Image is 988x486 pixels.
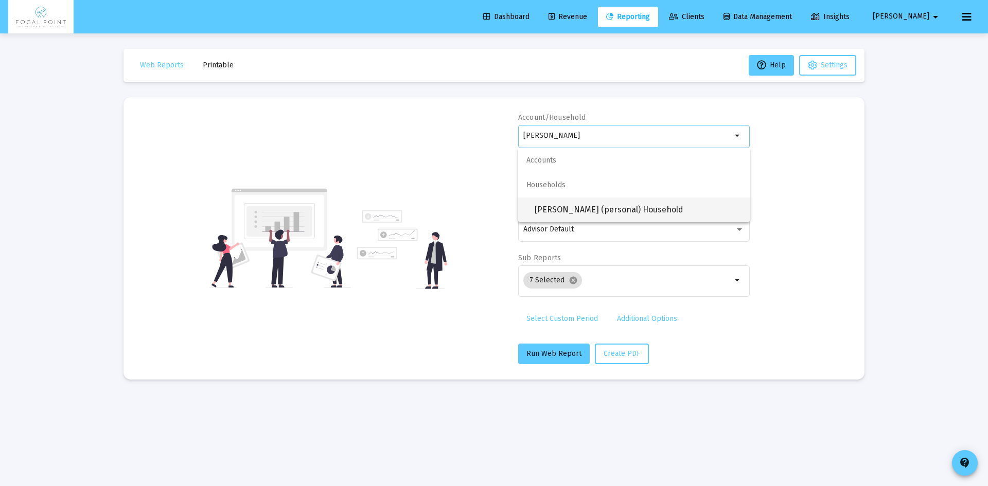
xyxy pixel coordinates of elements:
a: Dashboard [475,7,538,27]
span: Advisor Default [523,225,574,233]
span: Clients [669,12,704,21]
span: [PERSON_NAME] [873,12,929,21]
button: Run Web Report [518,344,590,364]
span: Data Management [724,12,792,21]
a: Revenue [540,7,595,27]
label: Account/Household [518,113,586,122]
button: Web Reports [132,55,192,76]
a: Reporting [598,7,658,27]
span: Accounts [518,148,750,173]
span: Revenue [549,12,587,21]
span: Create PDF [604,349,640,358]
img: Dashboard [16,7,66,27]
mat-icon: arrow_drop_down [732,274,744,286]
span: Households [518,173,750,197]
span: Select Custom Period [526,314,598,323]
label: Sub Reports [518,254,561,262]
a: Insights [803,7,858,27]
span: Insights [811,12,850,21]
span: Run Web Report [526,349,581,358]
a: Data Management [715,7,800,27]
mat-icon: contact_support [959,457,971,469]
mat-icon: cancel [569,276,578,285]
button: [PERSON_NAME] [860,6,954,27]
mat-chip: 7 Selected [523,272,582,289]
span: Dashboard [483,12,530,21]
button: Settings [799,55,856,76]
input: Search or select an account or household [523,132,732,140]
button: Create PDF [595,344,649,364]
button: Help [749,55,794,76]
img: reporting-alt [357,210,447,289]
mat-icon: arrow_drop_down [732,130,744,142]
span: [PERSON_NAME] (personal) Household [535,197,742,222]
span: Reporting [606,12,650,21]
span: Web Reports [140,61,184,69]
mat-icon: arrow_drop_down [929,7,942,27]
button: Printable [195,55,242,76]
mat-chip-list: Selection [523,270,732,291]
span: Settings [821,61,848,69]
a: Clients [661,7,713,27]
span: Help [757,61,786,69]
img: reporting [209,187,351,289]
span: Printable [203,61,234,69]
span: Additional Options [617,314,677,323]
